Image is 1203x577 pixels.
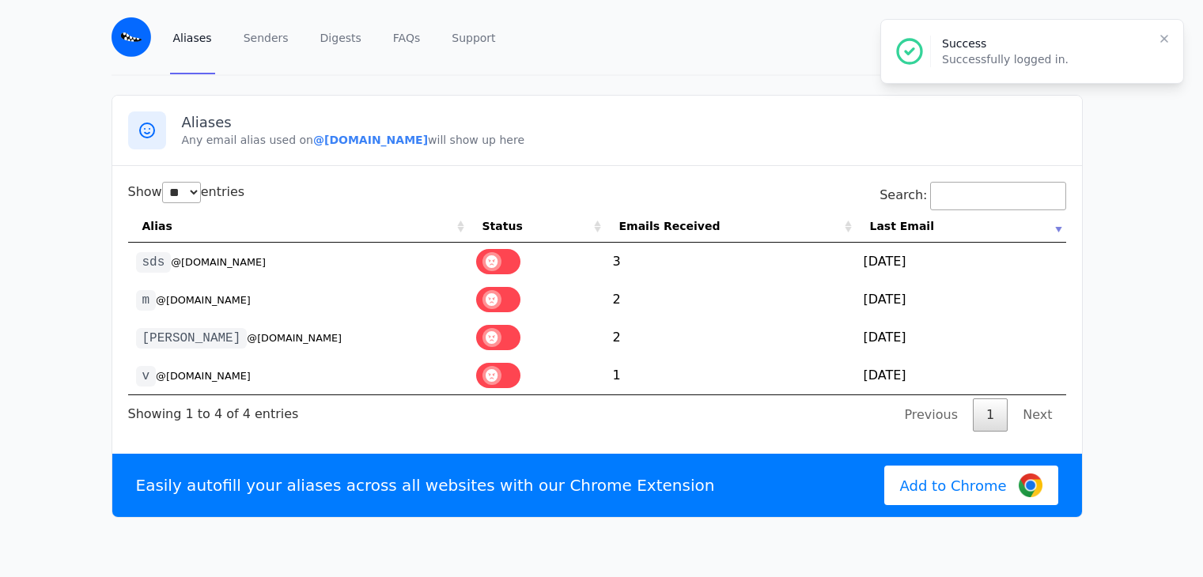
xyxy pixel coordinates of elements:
td: 2 [605,281,856,319]
div: Showing 1 to 4 of 4 entries [128,395,299,424]
code: [PERSON_NAME] [136,328,248,349]
th: Emails Received: activate to sort column ascending [605,210,856,243]
input: Search: [930,182,1066,210]
span: Add to Chrome [900,475,1007,496]
h3: Aliases [182,113,1066,132]
td: 2 [605,319,856,356]
a: 1 [973,398,1008,432]
p: Successfully logged in. [942,51,1145,67]
a: Add to Chrome [884,466,1058,505]
td: 1 [605,356,856,394]
img: Google Chrome Logo [1019,473,1042,497]
b: @[DOMAIN_NAME] [313,134,428,146]
td: [DATE] [856,281,1066,319]
a: Next [1009,398,1065,432]
td: [DATE] [856,319,1066,356]
p: Easily autofill your aliases across all websites with our Chrome Extension [136,474,715,496]
small: @[DOMAIN_NAME] [156,370,251,382]
td: 3 [605,243,856,281]
code: v [136,366,157,387]
span: Success [942,37,986,50]
img: Email Monster [112,17,151,57]
small: @[DOMAIN_NAME] [247,332,342,344]
code: m [136,290,157,311]
th: Last Email: activate to sort column ascending [856,210,1066,243]
td: [DATE] [856,356,1066,394]
select: Showentries [162,182,201,203]
small: @[DOMAIN_NAME] [156,294,251,306]
small: @[DOMAIN_NAME] [171,256,266,268]
p: Any email alias used on will show up here [182,132,1066,148]
a: Previous [891,398,971,432]
label: Search: [880,187,1065,202]
code: sds [136,252,172,273]
th: Status: activate to sort column ascending [468,210,605,243]
label: Show entries [128,184,245,199]
th: Alias: activate to sort column ascending [128,210,468,243]
td: [DATE] [856,243,1066,281]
